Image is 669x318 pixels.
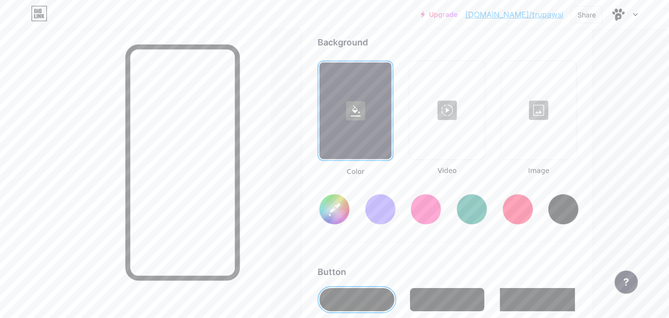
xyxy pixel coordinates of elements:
[318,265,577,278] div: Button
[409,166,485,176] span: Video
[609,5,628,24] img: Trupaws India
[318,36,577,49] div: Background
[421,11,457,18] a: Upgrade
[501,166,577,176] span: Image
[318,167,394,177] span: Color
[465,9,563,20] a: [DOMAIN_NAME]/trupawsi
[578,10,596,20] div: Share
